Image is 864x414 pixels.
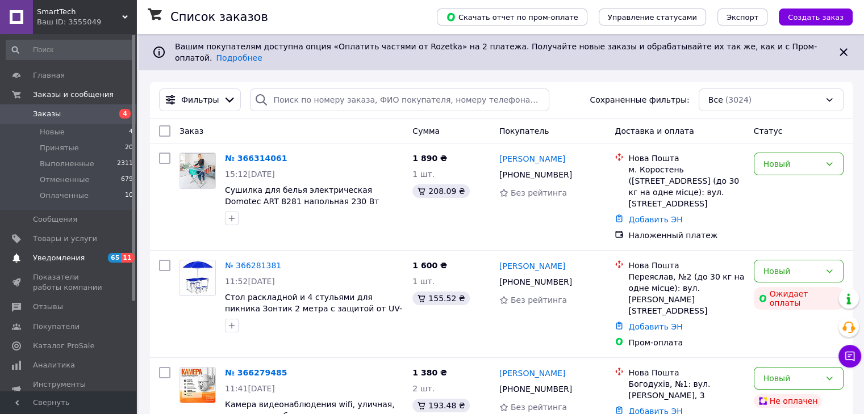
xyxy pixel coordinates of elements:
span: Принятые [40,143,79,153]
div: Ожидает оплаты [754,287,844,310]
span: Вашим покупателям доступна опция «Оплатить частями от Rozetka» на 2 платежа. Получайте новые зака... [175,42,817,62]
span: 15:12[DATE] [225,170,275,179]
span: SmartTech [37,7,122,17]
a: № 366281381 [225,261,281,270]
img: Фото товару [180,153,215,188]
span: Скачать отчет по пром-оплате [446,12,578,22]
span: Управление статусами [608,13,697,22]
span: Без рейтинга [511,403,567,412]
div: 208.09 ₴ [412,184,469,198]
span: 20 [125,143,133,153]
button: Экспорт [717,9,767,26]
span: 2311 [117,159,133,169]
span: Аналитика [33,360,75,370]
span: Без рейтинга [511,188,567,197]
span: Покупатель [499,126,549,136]
div: Новый [763,372,820,385]
span: 11 [121,253,134,263]
span: 1 380 ₴ [412,368,447,377]
span: Доставка и оплата [615,126,694,136]
a: Создать заказ [767,12,853,21]
div: Переяслав, №2 (до 30 кг на одне місце): вул. [PERSON_NAME][STREET_ADDRESS] [628,271,744,316]
button: Управление статусами [599,9,706,26]
a: Фото товару [180,153,216,189]
span: Новые [40,127,65,137]
div: Богодухів, №1: вул. [PERSON_NAME], 3 [628,378,744,401]
div: [PHONE_NUMBER] [497,381,574,397]
span: Отзывы [33,302,63,312]
a: Сушилка для белья электрическая Domotec ART 8281 напольная 230 Вт 146х54х73 см Серый [225,185,379,217]
span: 4 [129,127,133,137]
span: Инструменты вебмастера и SEO [33,379,105,400]
a: Фото товару [180,260,216,296]
span: Фильтры [181,94,219,105]
div: [PHONE_NUMBER] [497,274,574,290]
span: Показатели работы компании [33,272,105,293]
div: Новый [763,265,820,277]
span: Сообщения [33,214,77,225]
input: Поиск по номеру заказа, ФИО покупателя, номеру телефона, Email, номеру накладной [250,88,549,111]
button: Чат с покупателем [838,345,861,367]
div: Ваш ID: 3555049 [37,17,136,27]
h1: Список заказов [170,10,268,24]
img: Фото товару [180,367,215,403]
span: Оплаченные [40,191,89,201]
span: 10 [125,191,133,201]
span: Заказы [33,109,61,119]
a: Добавить ЭН [628,322,682,331]
div: Пром-оплата [628,337,744,348]
span: 1 600 ₴ [412,261,447,270]
span: (3024) [725,95,752,104]
span: Статус [754,126,783,136]
span: 11:41[DATE] [225,384,275,393]
div: 193.48 ₴ [412,399,469,412]
a: Добавить ЭН [628,215,682,224]
div: м. Коростень ([STREET_ADDRESS] (до 30 кг на одне місце): вул. [STREET_ADDRESS] [628,164,744,209]
span: Все [708,94,723,105]
button: Скачать отчет по пром-оплате [437,9,587,26]
a: [PERSON_NAME] [499,260,565,272]
span: Уведомления [33,253,85,263]
a: № 366314061 [225,154,287,163]
div: Не оплачен [754,394,823,408]
span: Товары и услуги [33,234,97,244]
button: Создать заказ [779,9,853,26]
span: Сохраненные фильтры: [590,94,689,105]
div: Наложенный платеж [628,230,744,241]
div: [PHONE_NUMBER] [497,167,574,183]
span: 679 [121,175,133,185]
a: № 366279485 [225,368,287,377]
span: 2 шт. [412,384,435,393]
span: Без рейтинга [511,295,567,305]
span: 11:52[DATE] [225,277,275,286]
a: Подробнее [216,53,262,62]
div: 155.52 ₴ [412,292,469,305]
a: [PERSON_NAME] [499,153,565,164]
input: Поиск [6,40,134,60]
span: Каталог ProSale [33,341,94,351]
span: Заказы и сообщения [33,90,114,100]
span: Выполненные [40,159,94,169]
a: [PERSON_NAME] [499,367,565,379]
span: 1 890 ₴ [412,154,447,163]
span: Главная [33,70,65,81]
span: 65 [108,253,121,263]
span: Создать заказ [788,13,844,22]
div: Нова Пошта [628,260,744,271]
span: Покупатели [33,322,80,332]
span: Экспорт [727,13,758,22]
div: Нова Пошта [628,153,744,164]
span: 1 шт. [412,170,435,179]
div: Нова Пошта [628,367,744,378]
span: Сумма [412,126,440,136]
img: Фото товару [181,260,215,295]
span: Отмененные [40,175,89,185]
span: 1 шт. [412,277,435,286]
div: Новый [763,158,820,170]
a: Фото товару [180,367,216,403]
span: Заказ [180,126,203,136]
span: 4 [119,109,131,119]
a: Стол раскладной и 4 стульями для пикника Зонтик 2 метра с защитой от UV-лучей с наклоном купола [225,293,402,324]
